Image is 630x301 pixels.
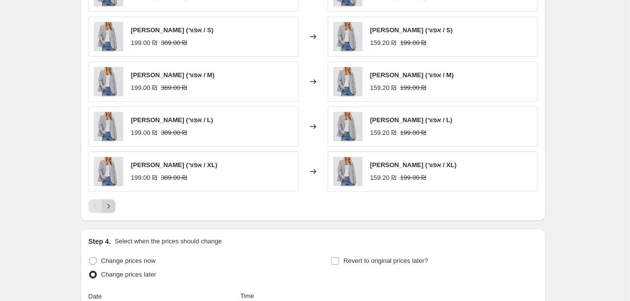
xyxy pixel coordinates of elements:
[343,257,428,264] span: Revert to original prices later?
[89,293,102,300] span: Date
[131,26,214,34] span: [PERSON_NAME] (אפור / S)
[114,236,222,246] p: Select when the prices should change
[101,271,157,278] span: Change prices later
[94,157,123,186] img: P4017_1_eefb4111-cc15-405d-8f6c-1ae67194c632_80x.jpg
[400,83,426,93] strike: 199.00 ₪
[370,116,452,124] span: [PERSON_NAME] (אפור / L)
[131,161,218,169] span: [PERSON_NAME] (אפור / XL)
[370,83,396,93] div: 159.20 ₪
[161,128,187,138] strike: 389.00 ₪
[400,173,426,183] strike: 199.00 ₪
[333,22,362,51] img: P4017_1_eefb4111-cc15-405d-8f6c-1ae67194c632_80x.jpg
[94,67,123,96] img: P4017_1_eefb4111-cc15-405d-8f6c-1ae67194c632_80x.jpg
[101,257,156,264] span: Change prices now
[89,199,115,213] nav: Pagination
[370,161,457,169] span: [PERSON_NAME] (אפור / XL)
[370,173,396,183] div: 159.20 ₪
[131,116,213,124] span: [PERSON_NAME] (אפור / L)
[131,71,215,79] span: [PERSON_NAME] (אפור / M)
[131,173,157,183] div: 199.00 ₪
[333,67,362,96] img: P4017_1_eefb4111-cc15-405d-8f6c-1ae67194c632_80x.jpg
[370,71,454,79] span: [PERSON_NAME] (אפור / M)
[400,128,426,138] strike: 199.00 ₪
[240,292,254,300] span: Time
[370,128,396,138] div: 159.20 ₪
[94,22,123,51] img: P4017_1_eefb4111-cc15-405d-8f6c-1ae67194c632_80x.jpg
[131,83,157,93] div: 199.00 ₪
[131,128,157,138] div: 199.00 ₪
[161,173,187,183] strike: 389.00 ₪
[161,38,187,48] strike: 389.00 ₪
[333,112,362,141] img: P4017_1_eefb4111-cc15-405d-8f6c-1ae67194c632_80x.jpg
[131,38,157,48] div: 199.00 ₪
[89,236,111,246] h2: Step 4.
[94,112,123,141] img: P4017_1_eefb4111-cc15-405d-8f6c-1ae67194c632_80x.jpg
[161,83,187,93] strike: 389.00 ₪
[370,38,396,48] div: 159.20 ₪
[102,199,115,213] button: Next
[400,38,426,48] strike: 199.00 ₪
[370,26,453,34] span: [PERSON_NAME] (אפור / S)
[333,157,362,186] img: P4017_1_eefb4111-cc15-405d-8f6c-1ae67194c632_80x.jpg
